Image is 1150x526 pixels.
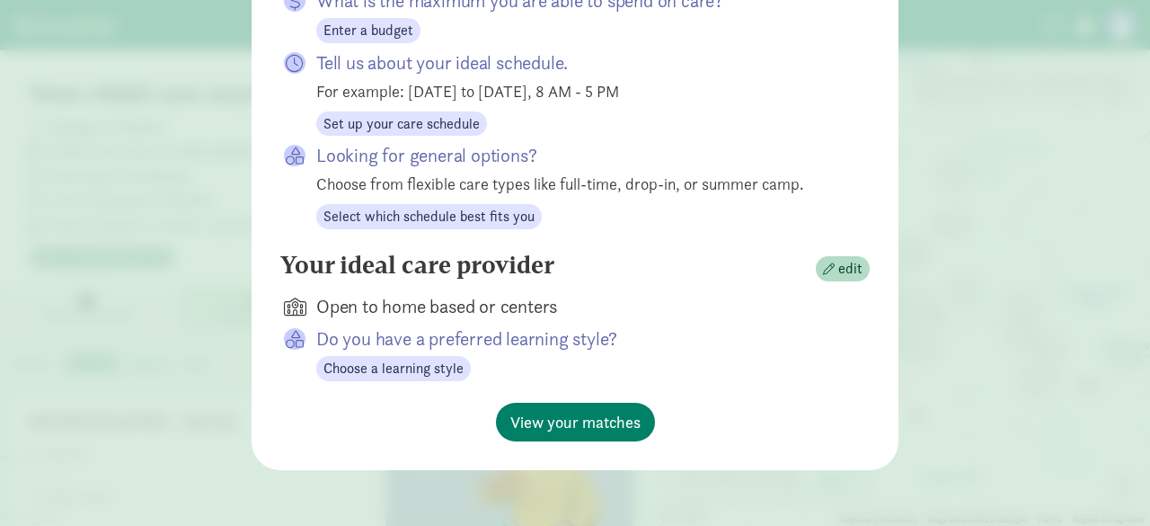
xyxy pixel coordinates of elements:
[316,143,841,168] p: Looking for general options?
[316,50,841,76] p: Tell us about your ideal schedule.
[323,358,464,379] span: Choose a learning style
[316,326,841,352] p: Do you have a preferred learning style?
[316,79,841,103] div: For example: [DATE] to [DATE], 8 AM - 5 PM
[316,294,841,319] div: Open to home based or centers
[496,403,655,441] button: View your matches
[323,20,413,41] span: Enter a budget
[816,256,870,281] button: edit
[838,258,862,280] span: edit
[316,18,420,43] button: Enter a budget
[510,410,641,434] span: View your matches
[316,172,841,196] div: Choose from flexible care types like full-time, drop-in, or summer camp.
[316,356,471,381] button: Choose a learning style
[323,206,535,227] span: Select which schedule best fits you
[280,251,554,280] h4: Your ideal care provider
[316,111,487,137] button: Set up your care schedule
[316,204,542,229] button: Select which schedule best fits you
[323,113,480,135] span: Set up your care schedule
